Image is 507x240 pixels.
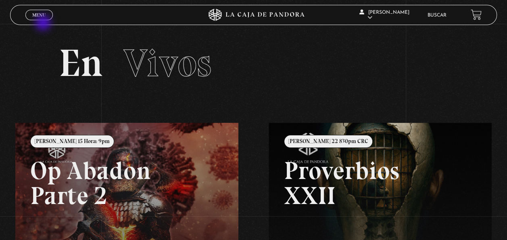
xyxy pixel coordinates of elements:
span: [PERSON_NAME] [359,10,409,20]
h2: En [59,44,448,82]
a: Buscar [428,13,446,18]
span: Vivos [123,40,211,86]
a: View your shopping cart [471,9,482,20]
span: Menu [32,13,46,17]
span: Cerrar [30,19,49,25]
